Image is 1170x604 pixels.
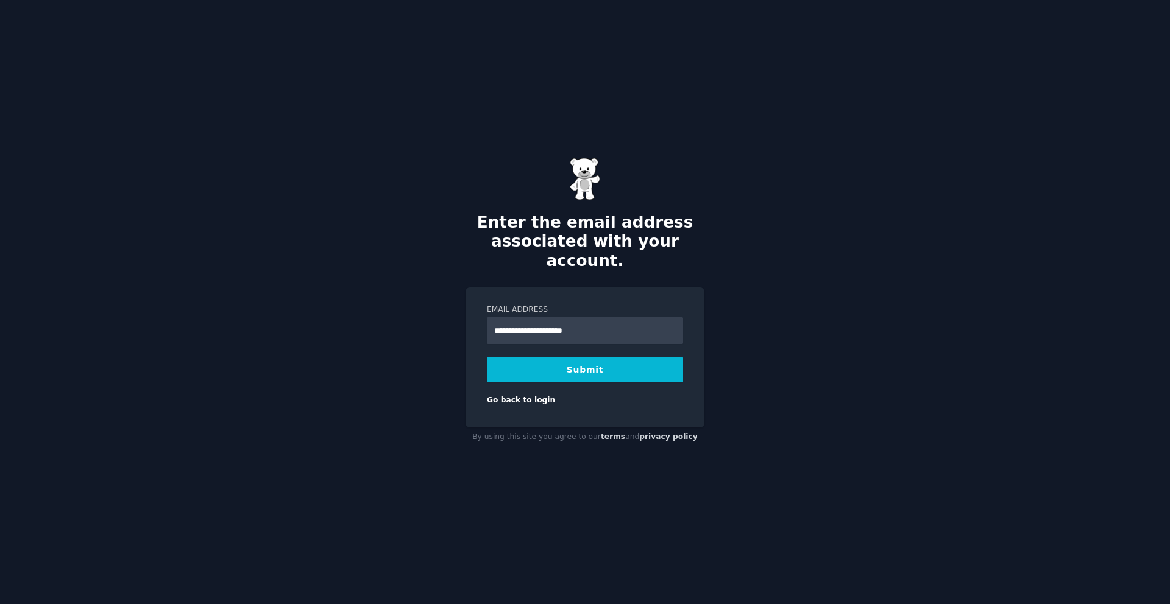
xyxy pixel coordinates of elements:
[466,427,704,447] div: By using this site you agree to our and
[487,357,683,382] button: Submit
[487,304,683,315] label: Email Address
[570,158,600,200] img: Gummy Bear
[466,213,704,271] h2: Enter the email address associated with your account.
[601,432,625,441] a: terms
[487,396,555,404] a: Go back to login
[639,432,698,441] a: privacy policy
